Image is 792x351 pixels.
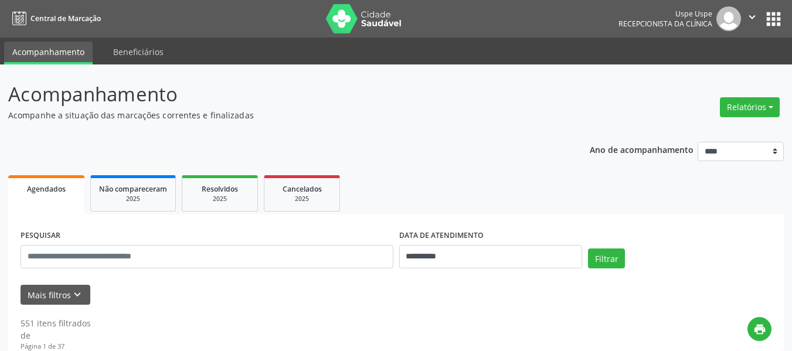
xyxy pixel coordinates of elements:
i: keyboard_arrow_down [71,288,84,301]
button: print [747,317,771,341]
i:  [746,11,759,23]
button: Relatórios [720,97,780,117]
label: DATA DE ATENDIMENTO [399,227,484,245]
i: print [753,323,766,336]
img: img [716,6,741,31]
span: Central de Marcação [30,13,101,23]
span: Resolvidos [202,184,238,194]
p: Acompanhamento [8,80,551,109]
div: de [21,329,91,342]
label: PESQUISAR [21,227,60,245]
a: Acompanhamento [4,42,93,64]
a: Beneficiários [105,42,172,62]
div: 2025 [191,195,249,203]
p: Ano de acompanhamento [590,142,694,156]
button: apps [763,9,784,29]
span: Não compareceram [99,184,167,194]
span: Cancelados [283,184,322,194]
span: Recepcionista da clínica [618,19,712,29]
button: Mais filtroskeyboard_arrow_down [21,285,90,305]
span: Agendados [27,184,66,194]
div: Uspe Uspe [618,9,712,19]
div: 2025 [273,195,331,203]
div: 2025 [99,195,167,203]
div: 551 itens filtrados [21,317,91,329]
button:  [741,6,763,31]
a: Central de Marcação [8,9,101,28]
button: Filtrar [588,248,625,268]
p: Acompanhe a situação das marcações correntes e finalizadas [8,109,551,121]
